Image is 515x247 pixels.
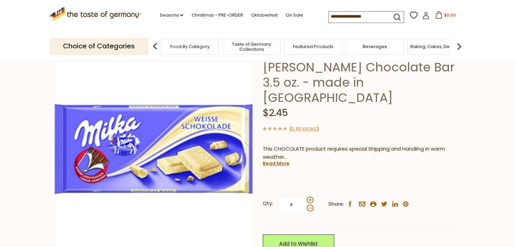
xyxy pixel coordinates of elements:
[444,12,455,18] span: $0.00
[410,44,463,49] a: Baking, Cakes, Desserts
[49,38,148,54] p: Choice of Categories
[224,42,279,52] a: Taste of Germany Collections
[431,11,460,21] button: $0.00
[263,160,289,167] a: Read More
[191,12,243,19] a: Christmas - PRE-ORDER
[148,40,162,53] img: previous arrow
[263,199,273,208] strong: Qty:
[263,106,288,119] span: $2.45
[285,12,303,19] a: On Sale
[363,44,387,49] a: Beverages
[452,40,466,53] img: next arrow
[159,12,183,19] a: Seasons
[328,200,344,208] span: Share:
[293,44,334,49] a: Featured Products
[278,195,305,214] input: Qty:
[263,145,461,162] p: This CHOCOLATE product requires special Shipping and Handling in warm weather
[251,12,277,19] a: Oktoberfest
[292,126,317,133] a: 0 Reviews
[170,44,210,49] a: Food By Category
[289,126,319,132] span: ( )
[263,60,461,105] h1: [PERSON_NAME] Chocolate Bar 3.5 oz. - made in [GEOGRAPHIC_DATA]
